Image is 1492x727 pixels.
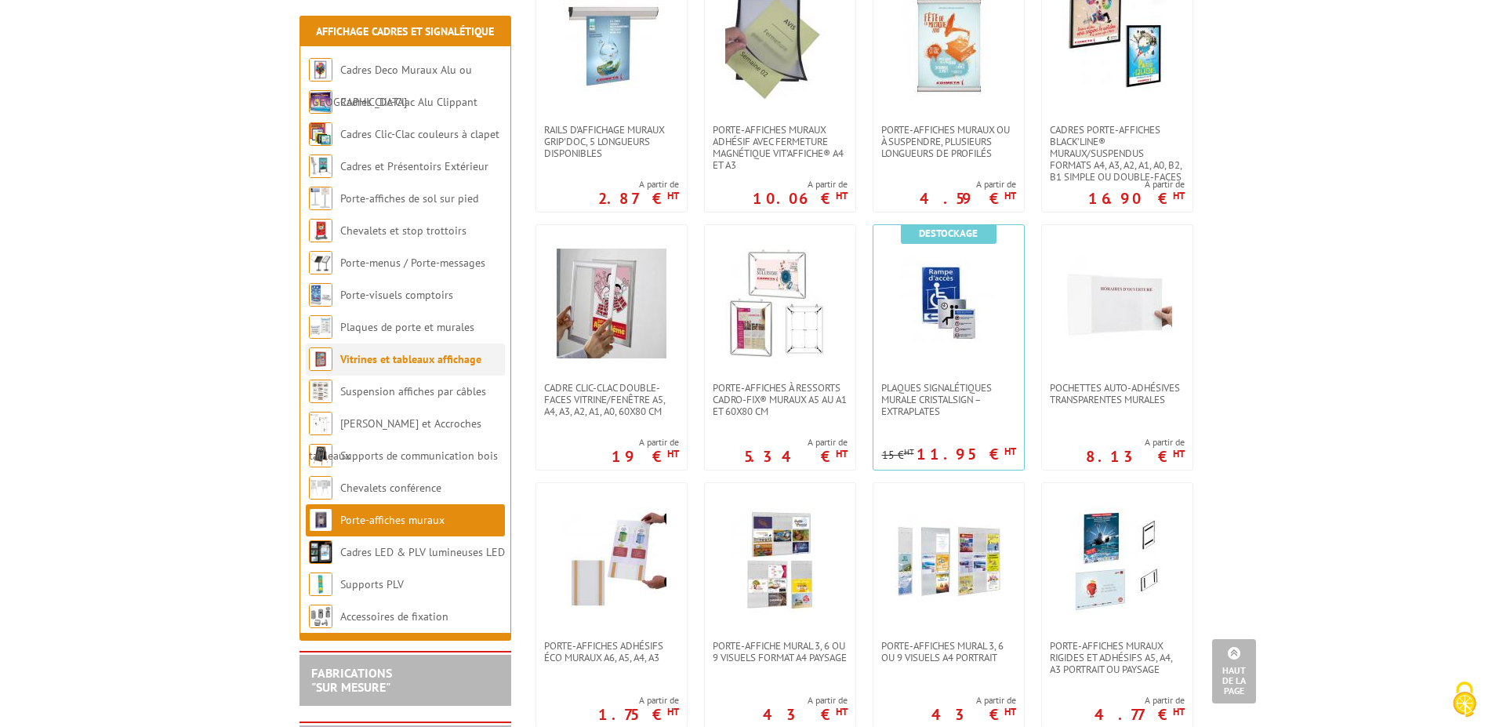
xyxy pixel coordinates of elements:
img: Porte-affiches de sol sur pied [309,187,332,210]
a: Plaques signalétiques murale CristalSign – extraplates [873,382,1024,417]
p: 19 € [612,452,679,461]
b: Destockage [919,227,978,240]
a: FABRICATIONS"Sur Mesure" [311,665,392,695]
a: Suspension affiches par câbles [340,384,486,398]
img: Supports PLV [309,573,332,596]
img: Porte-affiches mural 3, 6 ou 9 visuels A4 portrait [894,507,1004,616]
sup: HT [1173,189,1185,202]
span: A partir de [931,694,1016,707]
img: Chevalets et stop trottoirs [309,219,332,242]
span: Porte-affiches muraux adhésif avec fermeture magnétique VIT’AFFICHE® A4 et A3 [713,124,848,171]
a: Porte-affiches muraux rigides et adhésifs A5, A4, A3 portrait ou paysage [1042,640,1193,675]
a: Plaques de porte et murales [340,320,474,334]
img: Porte-menus / Porte-messages [309,251,332,274]
span: Rails d'affichage muraux Grip'Doc, 5 longueurs disponibles [544,124,679,159]
img: Porte-affiches adhésifs éco muraux A6, A5, A4, A3 [557,507,666,616]
a: Porte-affiches adhésifs éco muraux A6, A5, A4, A3 [536,640,687,663]
a: Porte-affiches mural 3, 6 ou 9 visuels A4 portrait [873,640,1024,663]
a: Porte-affiches de sol sur pied [340,191,478,205]
sup: HT [1004,705,1016,718]
img: Pochettes auto-adhésives transparentes murales [1062,249,1172,358]
p: 11.95 € [917,449,1016,459]
a: Chevalets et stop trottoirs [340,224,466,238]
img: Plaques de porte et murales [309,315,332,339]
p: 1.75 € [598,710,679,719]
img: Porte-visuels comptoirs [309,283,332,307]
span: Cadre clic-clac double-faces vitrine/fenêtre A5, A4, A3, A2, A1, A0, 60x80 cm [544,382,679,417]
a: Rails d'affichage muraux Grip'Doc, 5 longueurs disponibles [536,124,687,159]
span: Plaques signalétiques murale CristalSign – extraplates [881,382,1016,417]
span: A partir de [598,178,679,191]
a: Porte-affiches à ressorts Cadro-Fix® muraux A5 au A1 et 60x80 cm [705,382,855,417]
img: Accessoires de fixation [309,605,332,628]
button: Cookies (fenêtre modale) [1437,674,1492,727]
a: Porte-affiches muraux adhésif avec fermeture magnétique VIT’AFFICHE® A4 et A3 [705,124,855,171]
img: Porte-affiches muraux [309,508,332,532]
a: Cadres Deco Muraux Alu ou [GEOGRAPHIC_DATA] [309,63,472,109]
span: A partir de [920,178,1016,191]
sup: HT [836,705,848,718]
a: Supports de communication bois [340,449,498,463]
img: Cadres LED & PLV lumineuses LED [309,540,332,564]
sup: HT [1173,705,1185,718]
sup: HT [1173,447,1185,460]
p: 43 € [763,710,848,719]
p: 4.77 € [1094,710,1185,719]
a: Cadres porte-affiches Black’Line® muraux/suspendus Formats A4, A3, A2, A1, A0, B2, B1 simple ou d... [1042,124,1193,183]
a: Porte-affiche mural 3, 6 ou 9 visuels format A4 paysage [705,640,855,663]
span: Porte-affiches adhésifs éco muraux A6, A5, A4, A3 [544,640,679,663]
span: Porte-affiches mural 3, 6 ou 9 visuels A4 portrait [881,640,1016,663]
span: Porte-affiches muraux rigides et adhésifs A5, A4, A3 portrait ou paysage [1050,640,1185,675]
span: Cadres porte-affiches Black’Line® muraux/suspendus Formats A4, A3, A2, A1, A0, B2, B1 simple ou d... [1050,124,1185,183]
a: Chevalets conférence [340,481,441,495]
sup: HT [1004,189,1016,202]
a: Porte-visuels comptoirs [340,288,453,302]
a: Cadres LED & PLV lumineuses LED [340,545,505,559]
span: A partir de [598,694,679,707]
sup: HT [1004,445,1016,458]
p: 10.06 € [753,194,848,203]
a: Porte-menus / Porte-messages [340,256,485,270]
span: A partir de [1086,436,1185,449]
sup: HT [836,189,848,202]
sup: HT [667,705,679,718]
img: Porte-affiches muraux rigides et adhésifs A5, A4, A3 portrait ou paysage [1062,507,1172,616]
img: Cimaises et Accroches tableaux [309,412,332,435]
sup: HT [904,446,914,457]
a: Supports PLV [340,577,404,591]
img: Cadres Deco Muraux Alu ou Bois [309,58,332,82]
sup: HT [667,447,679,460]
a: [PERSON_NAME] et Accroches tableaux [309,416,481,463]
span: A partir de [753,178,848,191]
img: Vitrines et tableaux affichage [309,347,332,371]
img: Porte-affiche mural 3, 6 ou 9 visuels format A4 paysage [725,507,835,616]
a: Cadres Clic-Clac couleurs à clapet [340,127,499,141]
sup: HT [667,189,679,202]
a: Cadres Clic-Clac Alu Clippant [340,95,477,109]
img: Cadres et Présentoirs Extérieur [309,154,332,178]
a: Cadre clic-clac double-faces vitrine/fenêtre A5, A4, A3, A2, A1, A0, 60x80 cm [536,382,687,417]
p: 5.34 € [744,452,848,461]
a: Porte-affiches muraux [340,513,445,527]
span: A partir de [612,436,679,449]
p: 16.90 € [1088,194,1185,203]
sup: HT [836,447,848,460]
a: Haut de la page [1212,639,1256,703]
span: Porte-affiches muraux ou à suspendre, plusieurs longueurs de profilés [881,124,1016,159]
p: 8.13 € [1086,452,1185,461]
img: Chevalets conférence [309,476,332,500]
span: A partir de [763,694,848,707]
img: Plaques signalétiques murale CristalSign – extraplates [894,249,1004,358]
span: A partir de [1088,178,1185,191]
p: 43 € [931,710,1016,719]
span: A partir de [1094,694,1185,707]
a: Pochettes auto-adhésives transparentes murales [1042,382,1193,405]
a: Affichage Cadres et Signalétique [316,24,494,38]
a: Cadres et Présentoirs Extérieur [340,159,488,173]
img: Cadre clic-clac double-faces vitrine/fenêtre A5, A4, A3, A2, A1, A0, 60x80 cm [557,249,666,358]
p: 4.59 € [920,194,1016,203]
a: Porte-affiches muraux ou à suspendre, plusieurs longueurs de profilés [873,124,1024,159]
span: Pochettes auto-adhésives transparentes murales [1050,382,1185,405]
span: A partir de [744,436,848,449]
img: Suspension affiches par câbles [309,380,332,403]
